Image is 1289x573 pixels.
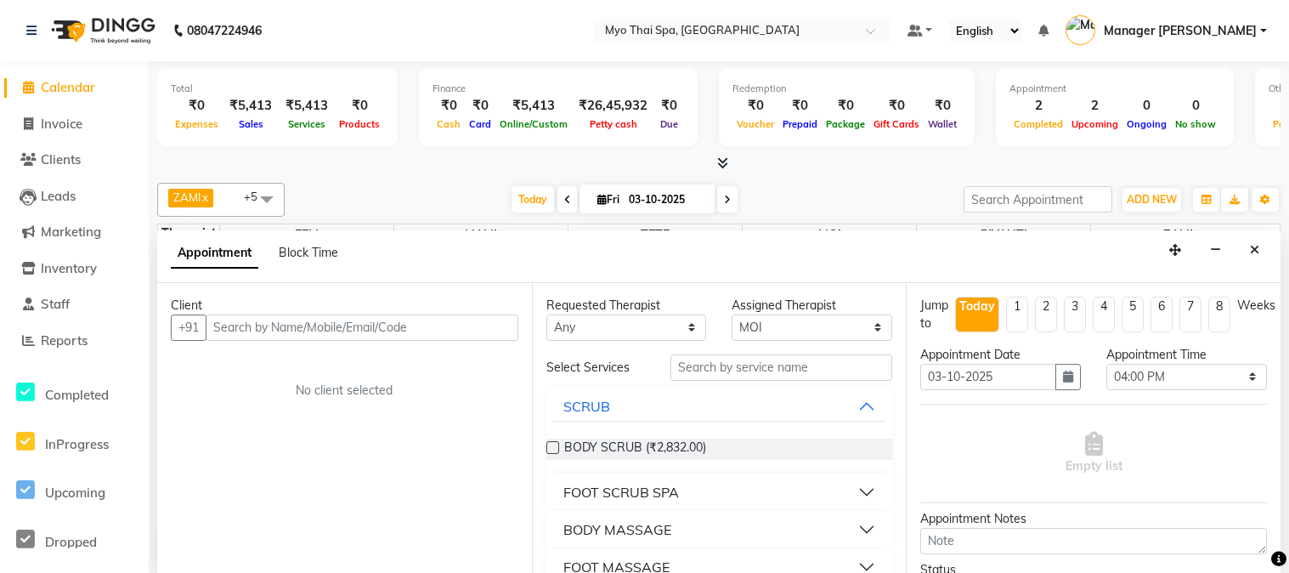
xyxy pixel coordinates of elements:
[1208,297,1230,332] li: 8
[1064,297,1086,332] li: 3
[869,96,924,116] div: ₹0
[41,332,88,349] span: Reports
[743,224,916,246] span: MOI
[778,96,822,116] div: ₹0
[1067,118,1122,130] span: Upcoming
[465,96,495,116] div: ₹0
[732,297,892,315] div: Assigned Therapist
[495,96,572,116] div: ₹5,413
[1150,297,1173,332] li: 6
[670,355,893,381] input: Search by service name
[1006,297,1028,332] li: 1
[4,187,144,207] a: Leads
[822,96,869,116] div: ₹0
[585,118,642,130] span: Petty cash
[553,477,886,508] button: FOOT SCRUB SPA
[41,79,95,95] span: Calendar
[553,514,886,545] button: BODY MASSAGE
[568,224,742,246] span: TETE
[1106,346,1267,364] div: Appointment Time
[41,296,70,312] span: Staff
[41,188,76,204] span: Leads
[284,118,330,130] span: Services
[1127,193,1177,206] span: ADD NEW
[534,359,658,377] div: Select Services
[4,259,144,279] a: Inventory
[206,315,518,341] input: Search by Name/Mobile/Email/Code
[4,295,144,315] a: Staff
[244,190,270,203] span: +5
[43,7,160,54] img: logo
[465,118,495,130] span: Card
[778,118,822,130] span: Prepaid
[394,224,568,246] span: MAMI
[1093,297,1115,332] li: 4
[158,224,219,242] div: Therapist
[4,78,144,98] a: Calendar
[45,387,109,403] span: Completed
[964,186,1112,213] input: Search Appointment
[1179,297,1201,332] li: 7
[1122,188,1181,212] button: ADD NEW
[920,297,948,332] div: Jump to
[335,118,384,130] span: Products
[1009,118,1067,130] span: Completed
[1104,22,1257,40] span: Manager [PERSON_NAME]
[822,118,869,130] span: Package
[1237,297,1275,315] div: Weeks
[4,150,144,170] a: Clients
[1067,96,1122,116] div: 2
[432,118,465,130] span: Cash
[41,224,101,240] span: Marketing
[171,118,223,130] span: Expenses
[920,364,1056,390] input: yyyy-mm-dd
[279,96,335,116] div: ₹5,413
[279,245,338,260] span: Block Time
[732,118,778,130] span: Voucher
[1035,297,1057,332] li: 2
[212,382,478,400] div: No client selected
[432,82,684,96] div: Finance
[41,151,81,167] span: Clients
[4,332,144,351] a: Reports
[563,519,671,540] div: BODY MASSAGE
[223,96,279,116] div: ₹5,413
[572,96,654,116] div: ₹26,45,932
[654,96,684,116] div: ₹0
[235,118,268,130] span: Sales
[4,223,144,242] a: Marketing
[4,115,144,134] a: Invoice
[959,298,995,315] div: Today
[1066,432,1122,475] span: Empty list
[171,238,258,269] span: Appointment
[924,118,961,130] span: Wallet
[173,190,201,204] span: ZAMI
[732,82,961,96] div: Redemption
[1009,96,1067,116] div: 2
[920,510,1267,528] div: Appointment Notes
[656,118,682,130] span: Due
[563,482,679,502] div: FOOT SCRUB SPA
[171,315,206,341] button: +91
[917,224,1090,246] span: PIYANTI
[1122,96,1171,116] div: 0
[41,260,97,276] span: Inventory
[1122,297,1144,332] li: 5
[563,396,610,417] div: SCRUB
[45,436,109,452] span: InProgress
[171,82,384,96] div: Total
[432,96,465,116] div: ₹0
[45,485,105,501] span: Upcoming
[546,297,707,315] div: Requested Therapist
[1171,96,1220,116] div: 0
[171,96,223,116] div: ₹0
[869,118,924,130] span: Gift Cards
[335,96,384,116] div: ₹0
[1091,224,1265,246] span: ZAMI
[732,96,778,116] div: ₹0
[512,186,554,213] span: Today
[495,118,572,130] span: Online/Custom
[187,7,262,54] b: 08047224946
[220,224,393,246] span: FELI
[1122,118,1171,130] span: Ongoing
